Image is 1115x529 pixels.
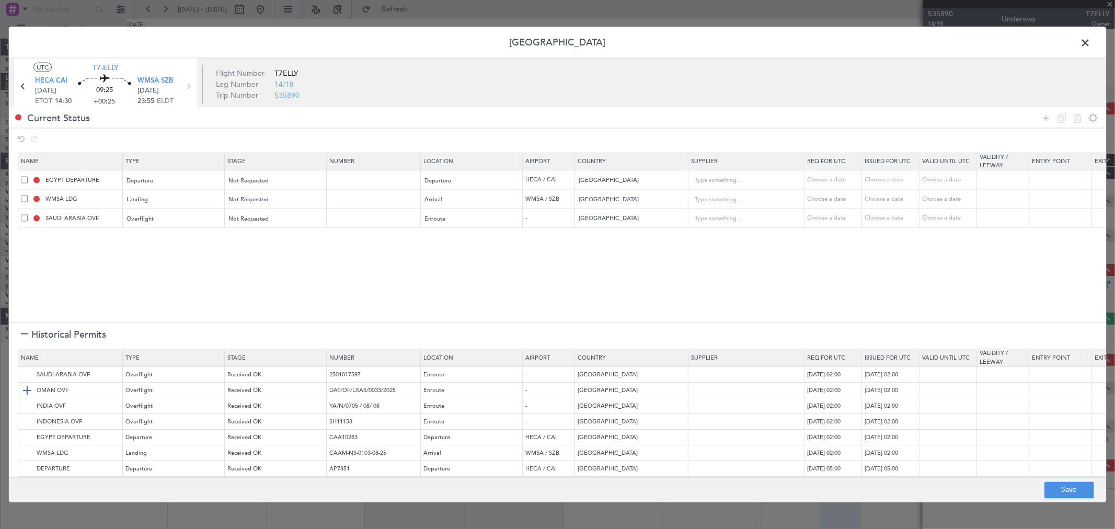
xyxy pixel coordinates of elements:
span: Entry Point [1032,157,1070,165]
div: Choose a date [922,194,976,203]
span: Validity / Leeway [980,153,1008,169]
div: Choose a date [922,214,976,223]
header: [GEOGRAPHIC_DATA] [9,27,1106,59]
th: Valid Until Utc [919,350,977,367]
th: Validity / Leeway [977,350,1029,367]
button: Save [1044,481,1094,498]
div: Choose a date [922,176,976,185]
span: Valid Until Utc [922,157,970,165]
th: Entry Point [1029,350,1092,367]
